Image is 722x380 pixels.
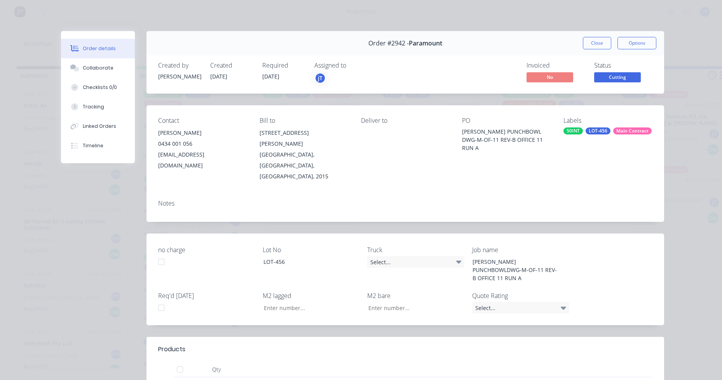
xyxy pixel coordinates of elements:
[314,62,392,69] div: Assigned to
[158,138,247,149] div: 0434 001 056
[367,256,464,268] div: Select...
[61,97,135,117] button: Tracking
[61,39,135,58] button: Order details
[583,37,611,49] button: Close
[158,345,185,354] div: Products
[260,117,349,124] div: Bill to
[61,58,135,78] button: Collaborate
[260,127,349,182] div: [STREET_ADDRESS][PERSON_NAME][GEOGRAPHIC_DATA], [GEOGRAPHIC_DATA], [GEOGRAPHIC_DATA], 2015
[83,64,113,71] div: Collaborate
[262,73,279,80] span: [DATE]
[263,245,360,254] label: Lot No
[314,72,326,84] button: jT
[61,117,135,136] button: Linked Orders
[158,291,255,300] label: Req'd [DATE]
[472,291,569,300] label: Quote Rating
[409,40,442,47] span: Paramount
[210,73,227,80] span: [DATE]
[594,72,641,82] span: Cutting
[472,302,569,314] div: Select...
[260,127,349,149] div: [STREET_ADDRESS][PERSON_NAME]
[594,62,652,69] div: Status
[263,291,360,300] label: M2 lagged
[262,62,305,69] div: Required
[61,78,135,97] button: Checklists 0/0
[158,62,201,69] div: Created by
[158,127,247,138] div: [PERSON_NAME]
[260,149,349,182] div: [GEOGRAPHIC_DATA], [GEOGRAPHIC_DATA], [GEOGRAPHIC_DATA], 2015
[617,37,656,49] button: Options
[83,142,103,149] div: Timeline
[210,62,253,69] div: Created
[158,117,247,124] div: Contact
[594,72,641,84] button: Cutting
[527,62,585,69] div: Invoiced
[367,291,464,300] label: M2 bare
[158,245,255,254] label: no charge
[472,245,569,254] label: Job name
[83,45,116,52] div: Order details
[257,256,354,267] div: LOT-456
[257,302,360,314] input: Enter number...
[466,256,563,284] div: [PERSON_NAME] PUNCHBOWLDWG-M-OF-11 REV-B OFFICE 11 RUN A
[361,117,450,124] div: Deliver to
[367,245,464,254] label: Truck
[83,123,116,130] div: Linked Orders
[158,200,652,207] div: Notes
[563,117,652,124] div: Labels
[61,136,135,155] button: Timeline
[83,103,104,110] div: Tracking
[193,362,240,377] div: Qty
[368,40,409,47] span: Order #2942 -
[158,72,201,80] div: [PERSON_NAME]
[527,72,573,82] span: No
[158,149,247,171] div: [EMAIL_ADDRESS][DOMAIN_NAME]
[462,127,551,152] div: [PERSON_NAME] PUNCHBOWL DWG-M-OF-11 REV-B OFFICE 11 RUN A
[158,127,247,171] div: [PERSON_NAME]0434 001 056[EMAIL_ADDRESS][DOMAIN_NAME]
[586,127,610,134] div: LOT-456
[563,127,583,134] div: 50INT
[462,117,551,124] div: PO
[83,84,117,91] div: Checklists 0/0
[362,302,464,314] input: Enter number...
[613,127,652,134] div: Main Contract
